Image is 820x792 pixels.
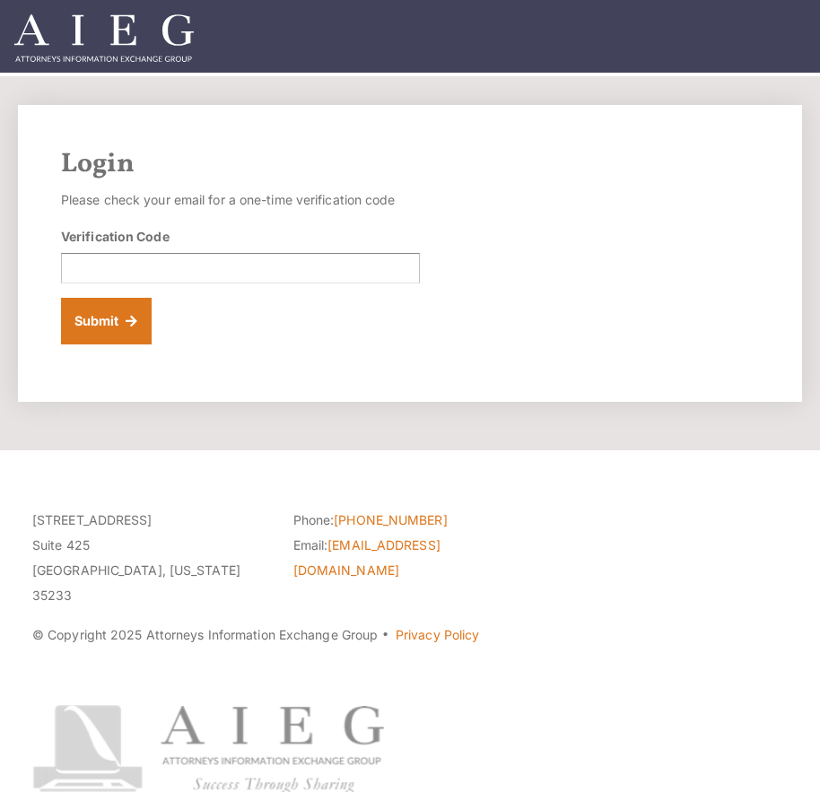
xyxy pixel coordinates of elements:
h2: Login [61,148,759,180]
a: Privacy Policy [396,627,479,642]
button: Submit [61,298,152,344]
label: Verification Code [61,227,170,246]
li: Phone: [293,508,528,533]
p: © Copyright 2025 Attorneys Information Exchange Group [32,622,788,648]
a: [PHONE_NUMBER] [334,512,447,527]
span: · [381,634,389,643]
img: Attorneys Information Exchange Group [14,14,194,62]
li: Email: [293,533,528,583]
a: [EMAIL_ADDRESS][DOMAIN_NAME] [293,537,441,578]
p: [STREET_ADDRESS] Suite 425 [GEOGRAPHIC_DATA], [US_STATE] 35233 [32,508,266,608]
p: Please check your email for a one-time verification code [61,187,420,213]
